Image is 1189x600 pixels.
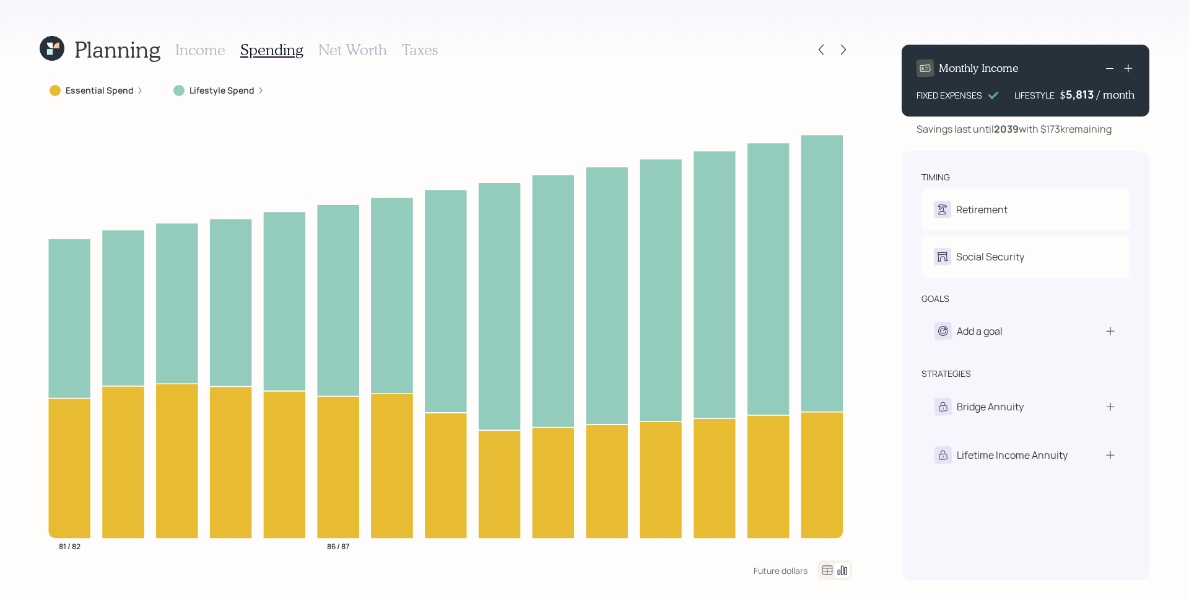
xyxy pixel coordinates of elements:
[921,368,971,380] div: strategies
[59,540,81,551] tspan: 81 / 82
[189,84,255,97] label: Lifestyle Spend
[402,41,438,59] h3: Taxes
[1097,88,1135,102] h4: / month
[921,171,950,183] div: timing
[1060,88,1066,102] h4: $
[318,41,387,59] h3: Net Worth
[921,293,949,305] div: goals
[66,84,134,97] label: Essential Spend
[956,202,1008,217] div: Retirement
[1014,89,1055,102] div: LIFESTYLE
[240,41,303,59] h3: Spending
[74,36,160,63] h1: Planning
[917,121,1112,136] div: Savings last until with $173k remaining
[939,61,1019,75] h4: Monthly Income
[957,324,1003,338] div: Add a goal
[754,565,808,576] div: Future dollars
[917,89,982,102] div: FIXED EXPENSES
[957,399,1024,414] div: Bridge Annuity
[957,448,1068,462] div: Lifetime Income Annuity
[175,41,225,59] h3: Income
[956,249,1024,264] div: Social Security
[994,122,1019,136] b: 2039
[1066,87,1097,102] div: 5,813
[327,540,349,551] tspan: 86 / 87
